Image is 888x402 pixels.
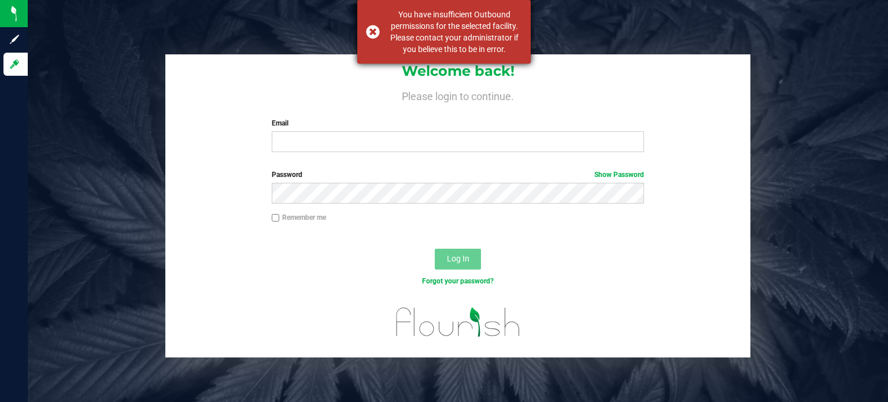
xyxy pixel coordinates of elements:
input: Remember me [272,214,280,222]
a: Forgot your password? [422,277,494,285]
label: Email [272,118,645,128]
a: Show Password [594,171,644,179]
img: flourish_logo.svg [385,298,531,345]
label: Remember me [272,212,326,223]
h4: Please login to continue. [165,88,750,102]
span: Log In [447,254,469,263]
h1: Welcome back! [165,64,750,79]
div: You have insufficient Outbound permissions for the selected facility. Please contact your adminis... [386,9,522,55]
inline-svg: Sign up [9,34,20,45]
button: Log In [435,249,481,270]
span: Password [272,171,302,179]
inline-svg: Log in [9,58,20,70]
